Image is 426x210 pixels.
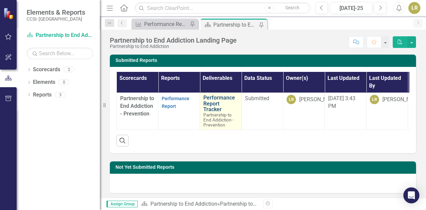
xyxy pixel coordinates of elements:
span: Elements & Reports [27,8,85,16]
div: » [141,200,258,208]
div: 0 [59,80,69,85]
span: Partnership to End Addiction - Prevention [120,95,154,117]
a: Partnership to End Addiction [27,32,93,39]
h3: Submitted Reports [115,58,413,63]
div: Open Intercom Messenger [403,187,419,203]
a: Scorecards [33,66,60,74]
input: Search Below... [27,48,93,59]
button: Search [276,3,309,13]
div: 3 [55,92,66,98]
div: [PERSON_NAME] [299,96,339,104]
div: 2 [64,67,74,73]
div: Partnership to End Addiction Landing Page [220,201,321,207]
a: Performance Report Tracker [203,95,238,112]
div: [DATE] 3:43 PM [328,95,363,110]
td: Double-Click to Edit [242,93,283,130]
div: [DATE]-25 [332,4,370,12]
a: Partnership to End Addiction [150,201,217,207]
td: Double-Click to Edit Right Click for Context Menu [200,93,242,130]
button: LR [408,2,420,14]
div: Partnership to End Addiction Landing Page [110,37,237,44]
img: ClearPoint Strategy [3,8,15,19]
div: LR [287,95,296,104]
span: Search [285,5,300,10]
div: [PERSON_NAME] [382,96,422,104]
a: Performance Report [162,96,189,109]
a: Reports [33,91,52,99]
small: CCSI: [GEOGRAPHIC_DATA] [27,16,85,22]
div: LR [370,95,379,104]
div: Partnership to End Addiction Landing Page [213,21,257,29]
div: Performance Report [144,20,188,28]
h3: Not Yet Submitted Reports [115,165,413,170]
button: [DATE]-25 [330,2,372,14]
input: Search ClearPoint... [135,2,311,14]
span: Submitted [245,95,269,102]
a: Elements [33,79,55,86]
a: Performance Report [133,20,188,28]
span: Assign Group [106,201,138,207]
span: Partnership to End Addiction - Prevention [203,112,234,127]
div: Partnership to End Addiction [110,44,237,49]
